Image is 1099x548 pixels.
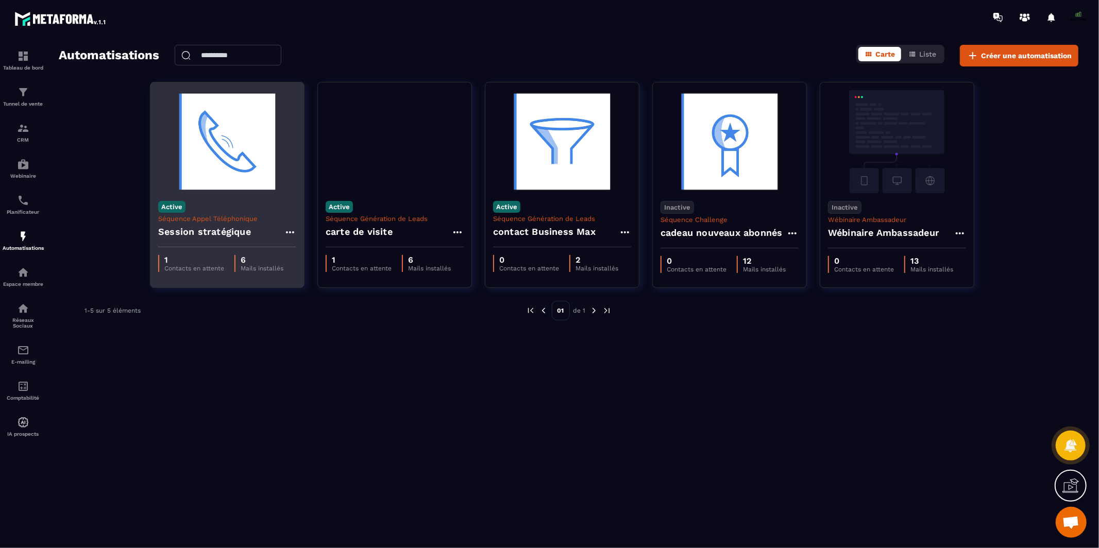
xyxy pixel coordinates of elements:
a: formationformationCRM [3,114,44,150]
img: prev [526,306,535,315]
p: 01 [552,301,570,320]
p: Inactive [828,201,861,214]
button: Créer une automatisation [960,45,1078,66]
img: next [602,306,612,315]
p: Contacts en attente [164,265,224,272]
p: Comptabilité [3,395,44,401]
span: Créer une automatisation [981,50,1072,61]
p: Séquence Challenge [661,216,799,224]
a: emailemailE-mailing [3,336,44,372]
img: accountant [17,380,29,392]
img: automation-background [661,90,799,193]
p: CRM [3,137,44,143]
img: social-network [17,302,29,315]
h4: Wébinaire Ambassadeur [828,226,939,240]
a: Ouvrir le chat [1056,507,1087,538]
p: Mails installés [576,265,618,272]
p: Mails installés [910,266,953,273]
p: Wébinaire Ambassadeur [828,216,966,224]
p: 2 [576,255,618,265]
p: 1-5 sur 5 éléments [84,307,141,314]
p: Webinaire [3,173,44,179]
img: formation [17,122,29,134]
p: Inactive [661,201,694,214]
img: formation [17,86,29,98]
p: Séquence Génération de Leads [326,215,464,222]
a: automationsautomationsAutomatisations [3,222,44,259]
img: automations [17,158,29,170]
a: social-networksocial-networkRéseaux Sociaux [3,295,44,336]
p: 12 [743,256,786,266]
p: Contacts en attente [667,266,726,273]
p: Mails installés [241,265,283,272]
a: schedulerschedulerPlanificateur [3,186,44,222]
button: Liste [902,47,942,61]
p: 0 [834,256,894,266]
img: automations [17,266,29,279]
p: E-mailing [3,359,44,365]
img: formation [17,50,29,62]
p: Mails installés [408,265,451,272]
p: Tunnel de vente [3,101,44,107]
p: Contacts en attente [332,265,392,272]
h4: contact Business Max [493,225,596,239]
h4: cadeau nouveaux abonnés [661,226,783,240]
p: Active [326,201,353,213]
img: automation-background [158,90,296,193]
h4: carte de visite [326,225,393,239]
a: automationsautomationsWebinaire [3,150,44,186]
p: Planificateur [3,209,44,215]
img: automation-background [326,90,464,193]
p: 1 [164,255,224,265]
p: 6 [408,255,451,265]
p: Active [493,201,520,213]
p: Séquence Génération de Leads [493,215,631,222]
img: prev [539,306,548,315]
p: 0 [499,255,559,265]
p: 13 [910,256,953,266]
span: Liste [919,50,936,58]
img: email [17,344,29,356]
p: Espace membre [3,281,44,287]
a: automationsautomationsEspace membre [3,259,44,295]
p: 1 [332,255,392,265]
img: logo [14,9,107,28]
p: 0 [667,256,726,266]
h4: Session stratégique [158,225,251,239]
p: de 1 [573,306,586,315]
img: automations [17,416,29,429]
img: automation-background [828,90,966,193]
p: Automatisations [3,245,44,251]
button: Carte [858,47,901,61]
p: Tableau de bord [3,65,44,71]
p: Mails installés [743,266,786,273]
span: Carte [875,50,895,58]
p: Séquence Appel Téléphonique [158,215,296,222]
p: Active [158,201,185,213]
img: automation-background [493,90,631,193]
img: scheduler [17,194,29,207]
p: Contacts en attente [834,266,894,273]
p: IA prospects [3,431,44,437]
a: formationformationTunnel de vente [3,78,44,114]
p: 6 [241,255,283,265]
h2: Automatisations [59,45,159,66]
p: Réseaux Sociaux [3,317,44,329]
img: next [589,306,599,315]
p: Contacts en attente [499,265,559,272]
a: formationformationTableau de bord [3,42,44,78]
img: automations [17,230,29,243]
a: accountantaccountantComptabilité [3,372,44,408]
